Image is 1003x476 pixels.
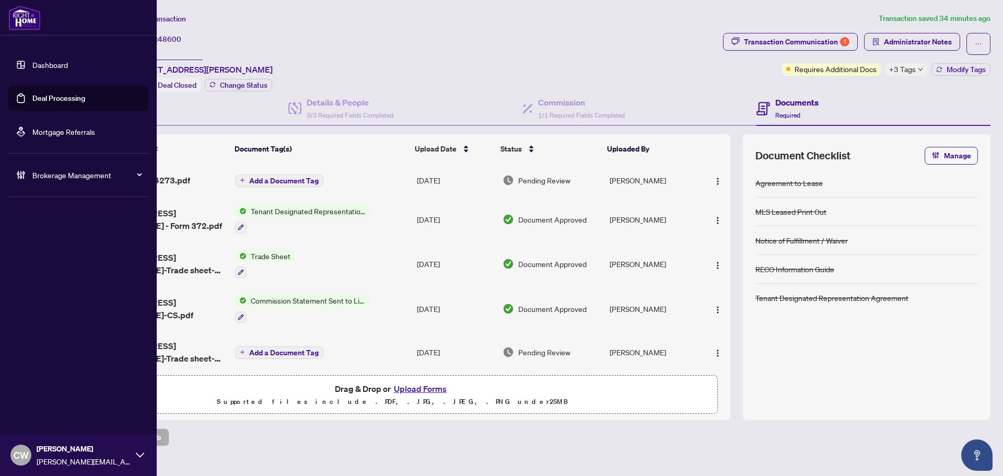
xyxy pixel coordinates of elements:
[755,206,826,217] div: MLS Leased Print Out
[709,211,726,228] button: Logo
[538,96,625,109] h4: Commission
[235,295,370,323] button: Status IconCommission Statement Sent to Listing Brokerage
[879,13,990,25] article: Transaction saved 34 minutes ago
[92,134,230,164] th: (11) File Name
[755,148,850,163] span: Document Checklist
[413,286,498,331] td: [DATE]
[220,82,267,89] span: Change Status
[37,443,131,455] span: [PERSON_NAME]
[714,261,722,270] img: Logo
[503,258,514,270] img: Document Status
[944,147,971,164] span: Manage
[415,143,457,155] span: Upload Date
[37,456,131,467] span: [PERSON_NAME][EMAIL_ADDRESS][DOMAIN_NAME]
[503,214,514,225] img: Document Status
[235,346,323,359] button: Add a Document Tag
[240,178,245,183] span: plus
[130,14,186,24] span: View Transaction
[96,340,227,365] span: [STREET_ADDRESS][PERSON_NAME]-Trade sheet-[PERSON_NAME] to review.pdf
[714,349,722,357] img: Logo
[709,344,726,361] button: Logo
[235,205,370,234] button: Status IconTenant Designated Representation Agreement
[235,295,247,306] img: Status Icon
[840,37,849,47] div: 1
[931,63,990,76] button: Modify Tags
[755,292,908,304] div: Tenant Designated Representation Agreement
[518,346,570,358] span: Pending Review
[205,79,272,91] button: Change Status
[413,331,498,373] td: [DATE]
[235,173,323,187] button: Add a Document Tag
[32,169,141,181] span: Brokerage Management
[714,216,722,225] img: Logo
[235,250,295,278] button: Status IconTrade Sheet
[605,197,700,242] td: [PERSON_NAME]
[230,134,411,164] th: Document Tag(s)
[8,5,41,30] img: logo
[755,177,823,189] div: Agreement to Lease
[130,63,273,76] span: [STREET_ADDRESS][PERSON_NAME]
[872,38,880,45] span: solution
[96,207,227,232] span: [STREET_ADDRESS][PERSON_NAME] - Form 372.pdf
[947,66,986,73] span: Modify Tags
[755,235,848,246] div: Notice of Fulfillment / Waiver
[961,439,993,471] button: Open asap
[755,263,834,275] div: RECO Information Guide
[158,34,181,44] span: 48600
[884,33,952,50] span: Administrator Notes
[413,197,498,242] td: [DATE]
[709,300,726,317] button: Logo
[918,67,923,72] span: down
[518,258,587,270] span: Document Approved
[14,448,29,462] span: CW
[32,94,85,103] a: Deal Processing
[775,111,800,119] span: Required
[247,205,370,217] span: Tenant Designated Representation Agreement
[32,60,68,69] a: Dashboard
[518,303,587,315] span: Document Approved
[496,134,603,164] th: Status
[795,63,877,75] span: Requires Additional Docs
[130,78,201,92] div: Status:
[249,177,319,184] span: Add a Document Tag
[709,172,726,189] button: Logo
[247,295,370,306] span: Commission Statement Sent to Listing Brokerage
[500,143,522,155] span: Status
[605,242,700,287] td: [PERSON_NAME]
[96,296,227,321] span: [STREET_ADDRESS][PERSON_NAME]-CS.pdf
[391,382,450,396] button: Upload Forms
[74,396,711,408] p: Supported files include .PDF, .JPG, .JPEG, .PNG under 25 MB
[603,134,697,164] th: Uploaded By
[775,96,819,109] h4: Documents
[96,251,227,276] span: [STREET_ADDRESS][PERSON_NAME]-Trade sheet-Signed.pdf
[714,306,722,314] img: Logo
[249,349,319,356] span: Add a Document Tag
[518,175,570,186] span: Pending Review
[864,33,960,51] button: Administrator Notes
[335,382,450,396] span: Drag & Drop or
[32,127,95,136] a: Mortgage Referrals
[247,250,295,262] span: Trade Sheet
[889,63,916,75] span: +3 Tags
[714,177,722,185] img: Logo
[605,164,700,197] td: [PERSON_NAME]
[605,286,700,331] td: [PERSON_NAME]
[413,242,498,287] td: [DATE]
[235,205,247,217] img: Status Icon
[307,96,393,109] h4: Details & People
[975,40,982,48] span: ellipsis
[518,214,587,225] span: Document Approved
[235,250,247,262] img: Status Icon
[503,346,514,358] img: Document Status
[235,175,323,187] button: Add a Document Tag
[235,345,323,359] button: Add a Document Tag
[503,175,514,186] img: Document Status
[67,376,717,414] span: Drag & Drop orUpload FormsSupported files include .PDF, .JPG, .JPEG, .PNG under25MB
[503,303,514,315] img: Document Status
[538,111,625,119] span: 1/1 Required Fields Completed
[411,134,496,164] th: Upload Date
[925,147,978,165] button: Manage
[605,331,700,373] td: [PERSON_NAME]
[723,33,858,51] button: Transaction Communication1
[307,111,393,119] span: 3/3 Required Fields Completed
